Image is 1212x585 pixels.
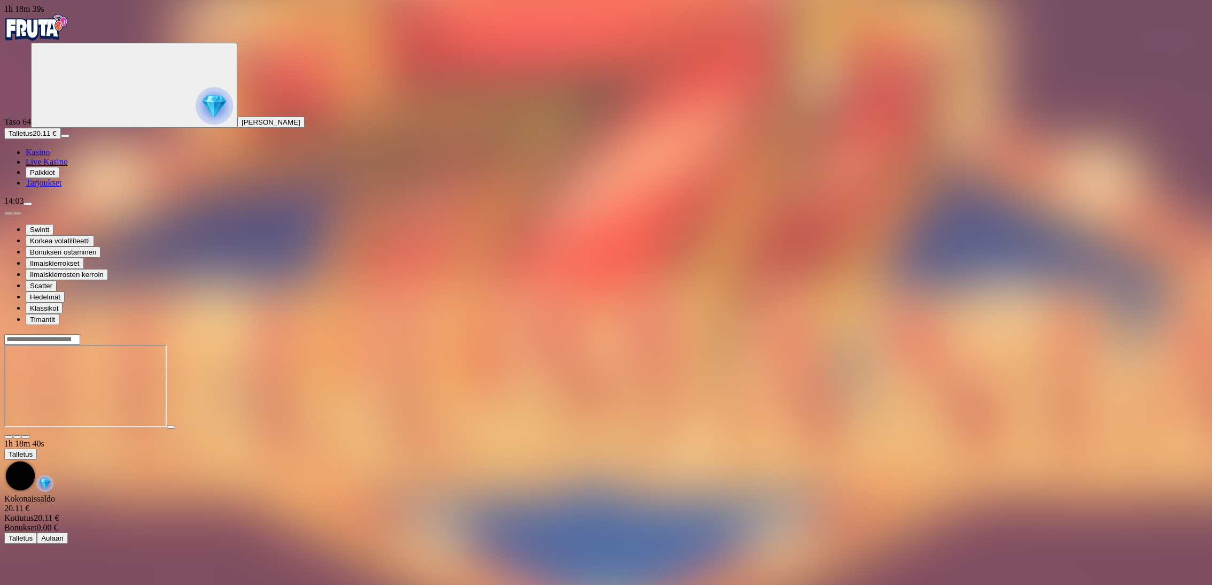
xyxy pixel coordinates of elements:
[196,87,233,125] img: reward progress
[61,134,69,137] button: menu
[26,247,100,258] button: Bonuksen ostaminen
[31,43,237,128] button: reward progress
[26,269,108,280] button: Ilmaiskierrosten kerroin
[13,212,21,215] button: next slide
[30,259,80,267] span: Ilmaiskierrokset
[242,118,300,126] span: [PERSON_NAME]
[30,282,52,290] span: Scatter
[36,475,53,492] img: reward-icon
[4,117,31,126] span: Taso 64
[13,435,21,438] button: chevron-down icon
[4,439,44,448] span: user session time
[26,148,50,157] a: Kasino
[26,280,57,291] button: Scatter
[37,533,68,544] button: Aulaan
[4,533,37,544] button: Talletus
[4,523,1208,533] div: 0.00 €
[4,435,13,438] button: close icon
[26,303,63,314] button: Klassikot
[4,494,1208,513] div: Kokonaissaldo
[26,157,68,166] a: Live Kasino
[4,33,68,42] a: Fruta
[30,226,49,234] span: Swintt
[4,4,44,13] span: user session time
[4,513,34,522] span: Kotiutus
[167,426,175,429] button: play icon
[9,450,33,458] span: Talletus
[24,202,32,205] button: menu
[26,258,84,269] button: Ilmaiskierrokset
[26,314,59,325] button: Timantit
[4,196,24,205] span: 14:03
[33,129,56,137] span: 20.11 €
[41,534,64,542] span: Aulaan
[4,439,1208,494] div: Game menu
[21,435,30,438] button: fullscreen icon
[4,494,1208,544] div: Game menu content
[4,513,1208,523] div: 20.11 €
[26,224,53,235] button: Swintt
[30,293,60,301] span: Hedelmät
[26,167,59,178] button: Palkkiot
[26,291,65,303] button: Hedelmät
[30,315,55,324] span: Timantit
[4,128,61,139] button: Talletusplus icon20.11 €
[30,304,58,312] span: Klassikot
[4,14,68,41] img: Fruta
[4,14,1208,188] nav: Primary
[30,271,104,279] span: Ilmaiskierrosten kerroin
[4,504,1208,513] div: 20.11 €
[4,212,13,215] button: prev slide
[30,237,90,245] span: Korkea volatiliteetti
[26,178,61,187] a: Tarjoukset
[9,534,33,542] span: Talletus
[30,248,96,256] span: Bonuksen ostaminen
[237,117,305,128] button: [PERSON_NAME]
[30,168,55,176] span: Palkkiot
[4,449,37,460] button: Talletus
[26,235,94,247] button: Korkea volatiliteetti
[4,523,36,532] span: Bonukset
[9,129,33,137] span: Talletus
[4,148,1208,188] nav: Main menu
[4,334,80,345] input: Search
[4,345,167,427] iframe: Bellmania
